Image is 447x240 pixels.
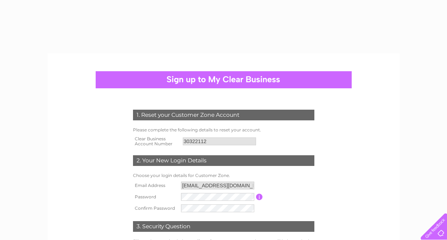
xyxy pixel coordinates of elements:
th: Clear Business Account Number [131,134,181,148]
div: 2. Your New Login Details [133,155,314,166]
th: Password [131,191,180,203]
div: 3. Security Question [133,221,314,232]
td: Please complete the following details to reset your account. [131,126,316,134]
input: Information [256,194,263,200]
td: Choose your login details for Customer Zone. [131,171,316,180]
div: 1. Reset your Customer Zone Account [133,110,314,120]
th: Email Address [131,180,180,191]
th: Confirm Password [131,203,180,214]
